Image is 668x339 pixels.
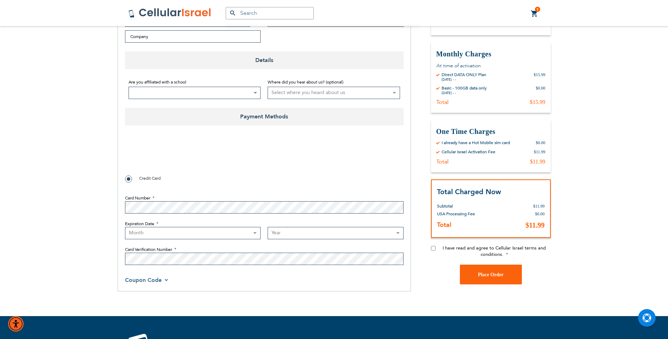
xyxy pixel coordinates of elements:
[437,211,475,217] span: USA Processing Fee
[535,211,545,216] span: $0.00
[442,85,487,91] div: Basic - 100GB data only
[436,49,545,59] h3: Monthly Charges
[443,245,546,258] span: I have read and agree to Cellular Israel terms and conditions.
[536,140,545,146] div: $0.00
[534,72,545,82] div: $15.99
[139,175,161,181] span: Credit Card
[125,108,404,125] span: Payment Methods
[437,197,492,210] th: Subtotal
[442,140,510,146] div: I already have a Hot Moblie sim card
[442,78,486,82] div: [DATE] - -
[436,62,545,69] p: At time of activation
[536,85,545,95] div: $0.00
[268,79,343,85] span: Where did you hear about us? (optional)
[125,276,162,284] span: Coupon Code
[8,316,24,332] div: Accessibility Menu
[442,149,495,155] div: Cellular Israel Activation Fee
[534,149,545,155] div: $11.99
[129,79,186,85] span: Are you affiliated with a school
[226,7,314,19] input: Search
[125,247,172,252] span: Card Verification Number
[478,272,504,277] span: Place Order
[437,221,451,229] strong: Total
[436,99,449,106] div: Total
[125,51,404,69] span: Details
[526,221,545,229] span: $11.99
[436,158,449,165] div: Total
[442,91,487,95] div: [DATE] - -
[460,265,522,284] button: Place Order
[442,72,486,78] div: Direct DATA ONLY Plan
[436,127,545,136] h3: One Time Charges
[531,10,538,18] a: 1
[125,221,154,227] span: Expiration Date
[530,158,545,165] div: $11.99
[533,204,545,209] span: $11.99
[125,141,232,169] iframe: reCAPTCHA
[530,99,545,106] div: $15.99
[536,7,539,12] span: 1
[437,187,501,197] strong: Total Charged Now
[128,8,212,18] img: Cellular Israel Logo
[125,195,150,201] span: Card Number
